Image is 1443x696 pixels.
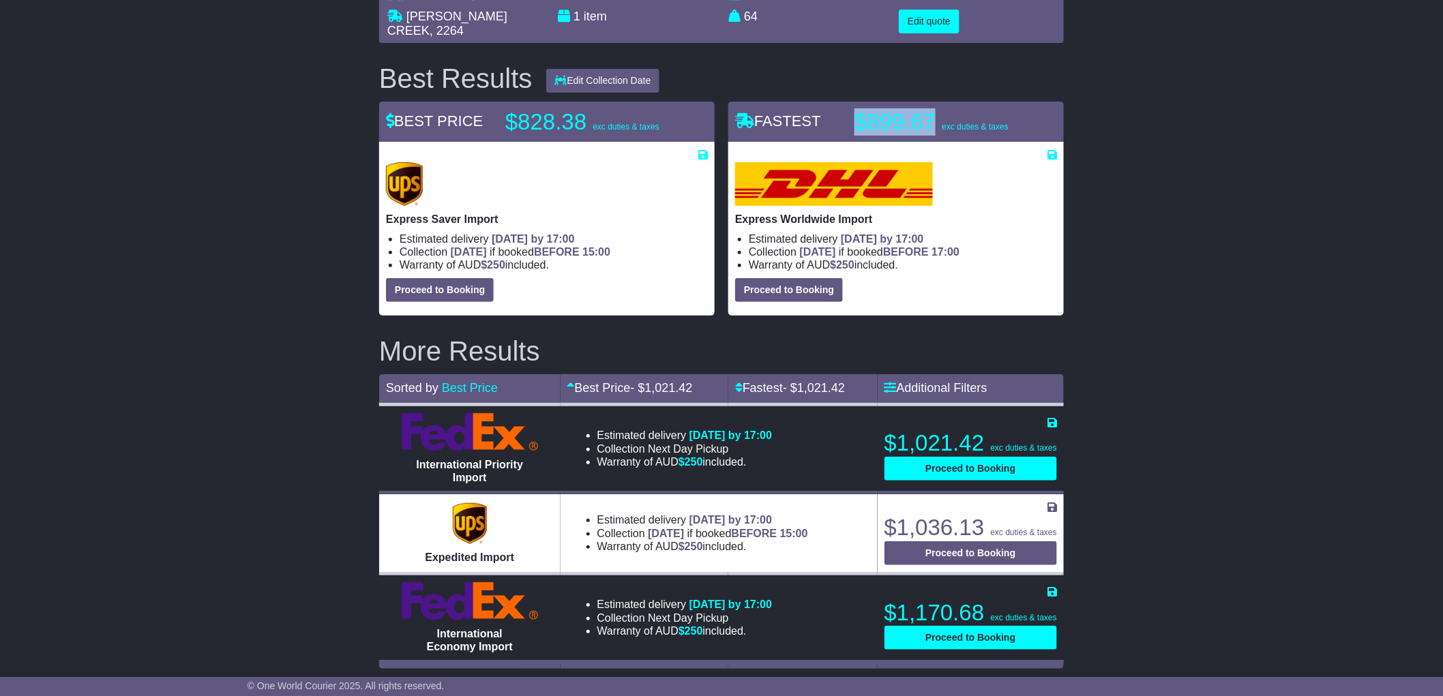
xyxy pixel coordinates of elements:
[386,381,438,395] span: Sorted by
[884,599,1057,626] p: $1,170.68
[386,112,483,130] span: BEST PRICE
[689,429,773,441] span: [DATE] by 17:00
[492,233,575,245] span: [DATE] by 17:00
[679,625,703,637] span: $
[597,598,773,611] li: Estimated delivery
[932,246,959,258] span: 17:00
[597,429,773,442] li: Estimated delivery
[679,456,703,468] span: $
[505,108,676,136] p: $828.38
[379,336,1064,366] h2: More Results
[749,258,1057,271] li: Warranty of AUD included.
[735,278,843,302] button: Proceed to Booking
[574,10,580,23] span: 1
[386,213,708,226] p: Express Saver Import
[534,246,580,258] span: BEFORE
[800,246,836,258] span: [DATE]
[735,112,821,130] span: FASTEST
[597,540,808,553] li: Warranty of AUD included.
[402,413,538,451] img: FedEx Express: International Priority Import
[854,108,1025,136] p: $899.67
[884,626,1057,650] button: Proceed to Booking
[679,541,703,552] span: $
[582,246,610,258] span: 15:00
[749,245,1057,258] li: Collection
[597,527,808,540] li: Collection
[899,10,959,33] button: Edit quote
[597,624,773,637] li: Warranty of AUD included.
[451,246,487,258] span: [DATE]
[597,442,773,455] li: Collection
[597,455,773,468] li: Warranty of AUD included.
[841,233,924,245] span: [DATE] by 17:00
[735,162,933,206] img: DHL: Express Worldwide Import
[425,551,514,563] span: Expedited Import
[417,459,523,483] span: International Priority Import
[689,514,773,526] span: [DATE] by 17:00
[248,680,445,691] span: © One World Courier 2025. All rights reserved.
[402,582,538,620] img: FedEx Express: International Economy Import
[732,528,777,539] span: BEFORE
[386,278,494,302] button: Proceed to Booking
[400,245,708,258] li: Collection
[884,541,1057,565] button: Proceed to Booking
[685,541,703,552] span: 250
[597,513,808,526] li: Estimated delivery
[884,457,1057,481] button: Proceed to Booking
[689,599,773,610] span: [DATE] by 17:00
[783,381,845,395] span: - $
[883,246,929,258] span: BEFORE
[749,232,1057,245] li: Estimated delivery
[884,514,1057,541] p: $1,036.13
[797,381,845,395] span: 1,021.42
[442,381,498,395] a: Best Price
[648,612,728,624] span: Next Day Pickup
[451,246,610,258] span: if booked
[780,528,808,539] span: 15:00
[830,259,854,271] span: $
[884,381,987,395] a: Additional Filters
[735,381,845,395] a: Fastest- $1,021.42
[481,259,505,271] span: $
[648,528,684,539] span: [DATE]
[387,10,507,38] span: [PERSON_NAME] CREEK
[744,10,758,23] span: 64
[593,122,659,132] span: exc duties & taxes
[991,528,1057,537] span: exc duties & taxes
[430,24,464,37] span: , 2264
[735,213,1057,226] p: Express Worldwide Import
[400,258,708,271] li: Warranty of AUD included.
[567,381,693,395] a: Best Price- $1,021.42
[453,503,487,544] img: UPS (new): Expedited Import
[648,528,807,539] span: if booked
[884,429,1057,457] p: $1,021.42
[631,381,693,395] span: - $
[645,381,693,395] span: 1,021.42
[400,232,708,245] li: Estimated delivery
[648,443,728,455] span: Next Day Pickup
[942,122,1008,132] span: exc duties & taxes
[546,69,660,93] button: Edit Collection Date
[487,259,505,271] span: 250
[685,456,703,468] span: 250
[991,443,1057,453] span: exc duties & taxes
[991,613,1057,622] span: exc duties & taxes
[685,625,703,637] span: 250
[372,63,539,93] div: Best Results
[800,246,959,258] span: if booked
[597,611,773,624] li: Collection
[386,162,423,206] img: UPS (new): Express Saver Import
[427,628,513,652] span: International Economy Import
[836,259,854,271] span: 250
[584,10,607,23] span: item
